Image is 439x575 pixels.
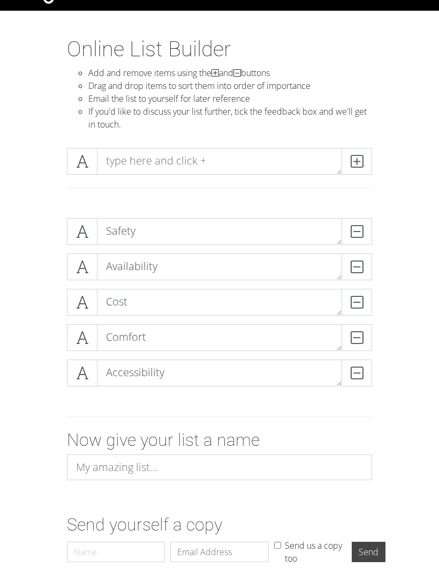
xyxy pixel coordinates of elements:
[285,540,346,565] label: Send us a copy too
[67,515,372,535] h2: Send yourself a copy
[88,93,372,106] li: Email the list to yourself for later reference
[88,67,372,80] li: Add and remove items using the and buttons
[67,542,165,563] input: Name
[352,542,385,563] input: Send
[170,542,268,563] input: Email Address
[88,80,372,93] li: Drag and drop items to sort them into order of importance
[67,37,372,63] h1: Online List Builder
[67,430,372,451] h2: Now give your list a name
[88,106,372,131] li: If you'd like to discuss your list further, tick the feedback box and we'll get in touch.
[67,455,372,481] input: My amazing list...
